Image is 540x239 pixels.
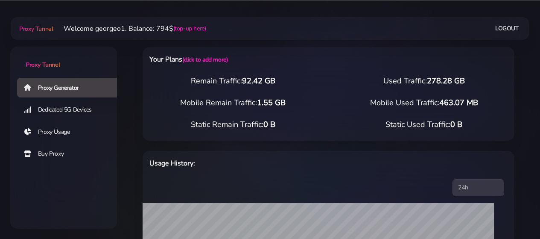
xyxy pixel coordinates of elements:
[263,119,275,130] span: 0 B
[137,75,329,87] div: Remain Traffic:
[17,144,124,164] a: Buy Proxy
[414,99,529,228] iframe: Webchat Widget
[173,24,206,33] a: (top-up here)
[17,100,124,120] a: Dedicated 5G Devices
[137,119,329,130] div: Static Remain Traffic:
[26,61,60,69] span: Proxy Tunnel
[149,158,354,169] h6: Usage History:
[17,122,124,142] a: Proxy Usage
[18,22,53,35] a: Proxy Tunnel
[53,24,206,34] li: Welcome georgeo1. Balance: 794$
[17,78,124,97] a: Proxy Generator
[257,97,286,108] span: 1.55 GB
[182,56,228,64] a: (click to add more)
[439,97,478,108] span: 463.07 MB
[137,97,329,109] div: Mobile Remain Traffic:
[19,25,53,33] span: Proxy Tunnel
[242,76,275,86] span: 92.42 GB
[495,21,519,36] a: Logout
[329,97,520,109] div: Mobile Used Traffic:
[329,75,520,87] div: Used Traffic:
[10,47,117,69] a: Proxy Tunnel
[427,76,465,86] span: 278.28 GB
[149,54,354,65] h6: Your Plans
[329,119,520,130] div: Static Used Traffic:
